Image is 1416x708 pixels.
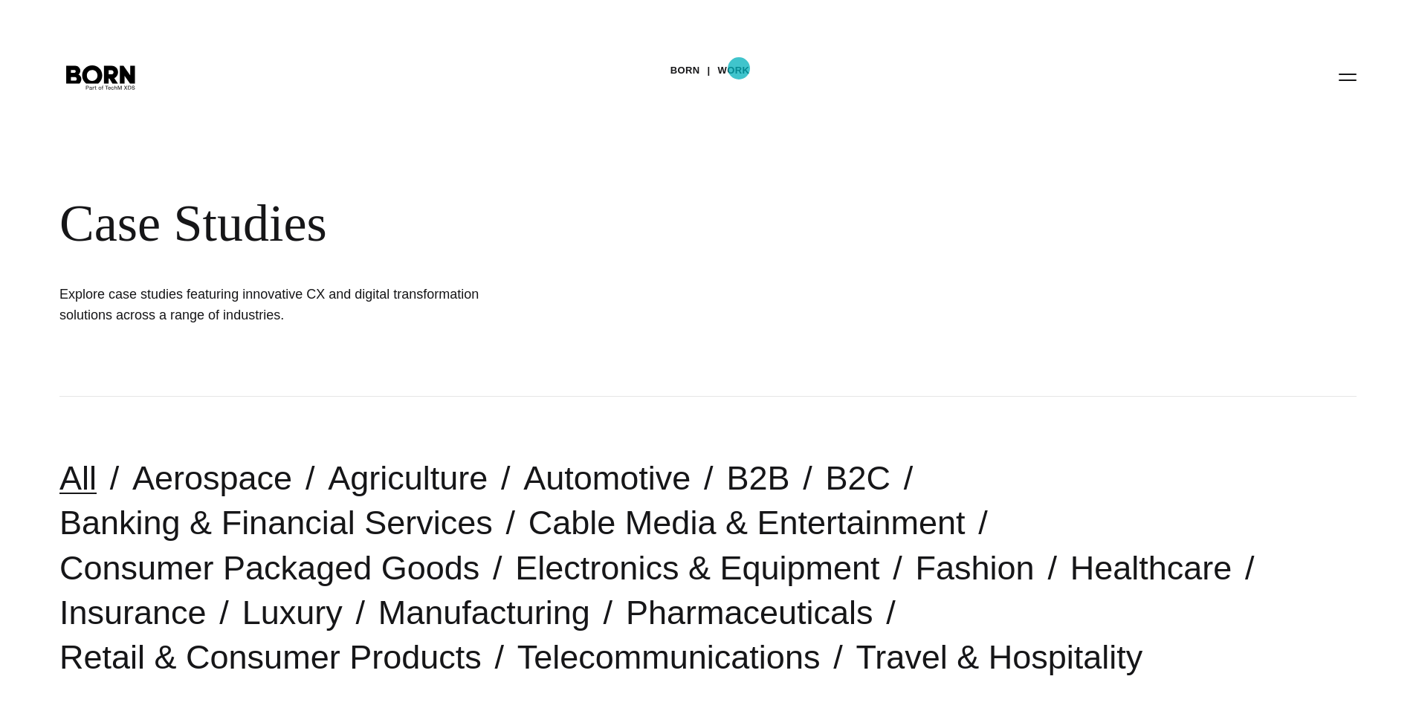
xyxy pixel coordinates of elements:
[59,549,479,587] a: Consumer Packaged Goods
[916,549,1035,587] a: Fashion
[59,193,907,254] div: Case Studies
[523,459,691,497] a: Automotive
[242,594,343,631] a: Luxury
[1330,61,1365,92] button: Open
[718,59,750,82] a: Work
[59,638,482,676] a: Retail & Consumer Products
[626,594,873,631] a: Pharmaceuticals
[59,594,207,631] a: Insurance
[670,59,700,82] a: BORN
[515,549,879,587] a: Electronics & Equipment
[1070,549,1232,587] a: Healthcare
[328,459,488,497] a: Agriculture
[517,638,821,676] a: Telecommunications
[378,594,590,631] a: Manufacturing
[59,459,97,497] a: All
[528,504,966,542] a: Cable Media & Entertainment
[856,638,1142,676] a: Travel & Hospitality
[132,459,292,497] a: Aerospace
[59,504,493,542] a: Banking & Financial Services
[59,284,505,325] h1: Explore case studies featuring innovative CX and digital transformation solutions across a range ...
[825,459,890,497] a: B2C
[726,459,789,497] a: B2B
